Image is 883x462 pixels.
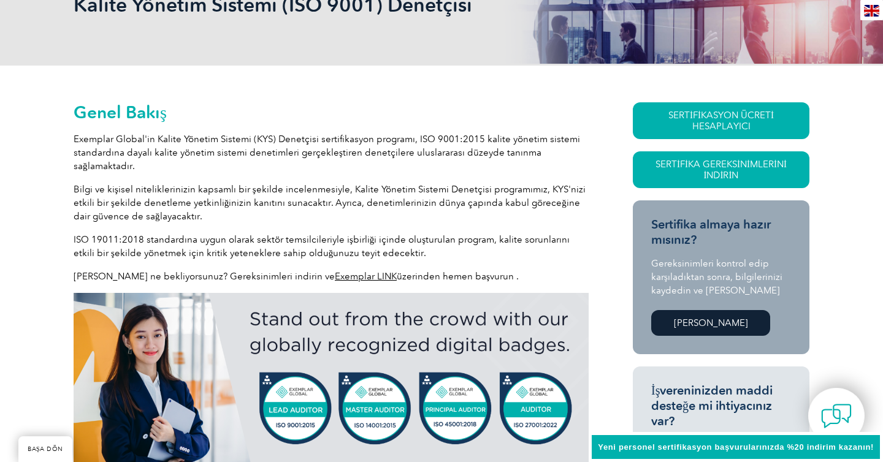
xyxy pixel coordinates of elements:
[397,271,519,282] font: üzerinden hemen başvurun .
[651,258,782,296] font: Gereksinimleri kontrol edip karşıladıktan sonra, bilgilerinizi kaydedin ve [PERSON_NAME]
[74,184,586,222] font: Bilgi ve kişisel niteliklerinizin kapsamlı bir şekilde incelenmesiyle, Kalite Yönetim Sistemi Den...
[668,110,774,132] font: SERTİFİKASYON ÜCRETİ HESAPLAYICI
[335,271,397,282] a: Exemplar LINK
[18,436,72,462] a: BAŞA DÖN
[864,5,879,17] img: en
[633,151,809,188] a: Sertifika Gereksinimlerini İndirin
[74,234,570,259] font: ISO 19011:2018 standardına uygun olarak sektör temsilcileriyle işbirliği içinde oluşturulan progr...
[633,102,809,139] a: SERTİFİKASYON ÜCRETİ HESAPLAYICI
[651,383,773,428] font: İşvereninizden maddi desteğe mi ihtiyacınız var?
[821,401,852,431] img: contact-chat.png
[651,310,770,336] a: [PERSON_NAME]
[651,217,771,247] font: Sertifika almaya hazır mısınız?
[74,134,580,172] font: Exemplar Global'in Kalite Yönetim Sistemi (KYS) Denetçisi sertifikasyon programı, ISO 9001:2015 k...
[598,442,874,452] font: Yeni personel sertifikasyon başvurularınızda %20 indirim kazanın!
[656,159,787,181] font: Sertifika Gereksinimlerini İndirin
[74,271,335,282] font: [PERSON_NAME] ne bekliyorsunuz? Gereksinimleri indirin ve
[74,102,167,123] font: Genel Bakış
[28,445,63,453] font: BAŞA DÖN
[674,317,748,328] font: [PERSON_NAME]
